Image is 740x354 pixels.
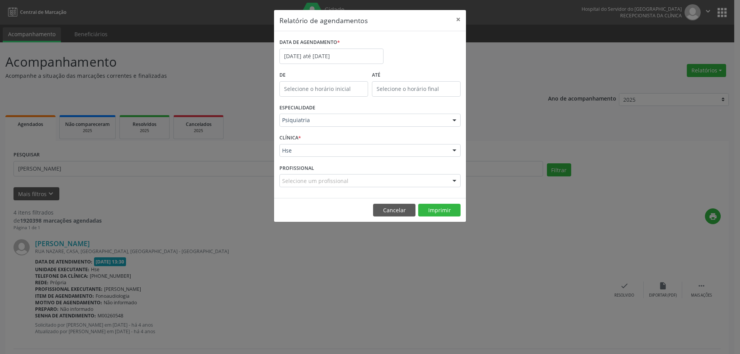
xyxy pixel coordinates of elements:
label: CLÍNICA [279,132,301,144]
button: Imprimir [418,204,461,217]
h5: Relatório de agendamentos [279,15,368,25]
label: ATÉ [372,69,461,81]
span: Hse [282,147,445,154]
input: Selecione o horário final [372,81,461,97]
input: Selecione o horário inicial [279,81,368,97]
label: DATA DE AGENDAMENTO [279,37,340,49]
label: PROFISSIONAL [279,162,314,174]
span: Psiquiatria [282,116,445,124]
label: ESPECIALIDADE [279,102,315,114]
button: Close [451,10,466,29]
label: De [279,69,368,81]
span: Selecione um profissional [282,177,348,185]
input: Selecione uma data ou intervalo [279,49,383,64]
button: Cancelar [373,204,415,217]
